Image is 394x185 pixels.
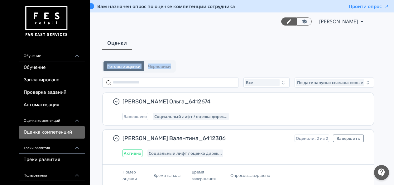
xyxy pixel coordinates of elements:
span: Время завершения [192,169,216,182]
button: Готовые оценки [103,61,144,71]
a: Треки развития [19,154,85,166]
button: Завершить [333,135,364,142]
a: Автоматизация [19,99,85,111]
div: Пользователи [19,166,85,181]
img: https://files.teachbase.ru/system/account/57463/logo/medium-936fc5084dd2c598f50a98b9cbe0469a.png [24,4,69,39]
span: Вам назначен опрос по оценке компетенций сотрудника [97,3,235,9]
span: Оценки [107,39,127,47]
span: Социальный лифт / оценка директора магазина [149,151,222,156]
button: По дате запуска: сначала новые [295,78,374,88]
span: Черновики [148,64,171,69]
span: Готовые оценки [107,64,141,69]
a: Переключиться в режим ученика [296,17,312,26]
div: Обучение [19,46,85,61]
div: Оценка компетенций [19,111,85,126]
a: Обучение [19,61,85,74]
button: Все [243,78,290,88]
span: [PERSON_NAME] Валентина_6412386 [123,135,290,142]
span: Активно [124,151,141,156]
a: Запланировано [19,74,85,86]
span: Оценили: 2 из 2 [296,136,328,141]
span: По дате запуска: сначала новые [297,80,363,85]
span: Номер оценки [123,169,137,182]
span: Социальный лифт / оценка директора магазина [154,114,228,119]
button: Черновики [144,61,175,71]
span: [PERSON_NAME] Ольга_6412674 [123,98,359,105]
span: Все [246,80,253,85]
a: Оценка компетенций [19,126,85,139]
div: Треки развития [19,139,85,154]
span: Завершено [124,114,147,119]
span: Опросов завершено [230,173,270,178]
button: Пройти опрос [349,3,389,9]
span: Екатерина Придачина [319,18,359,25]
a: Проверка заданий [19,86,85,99]
span: Время начала [153,173,180,178]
